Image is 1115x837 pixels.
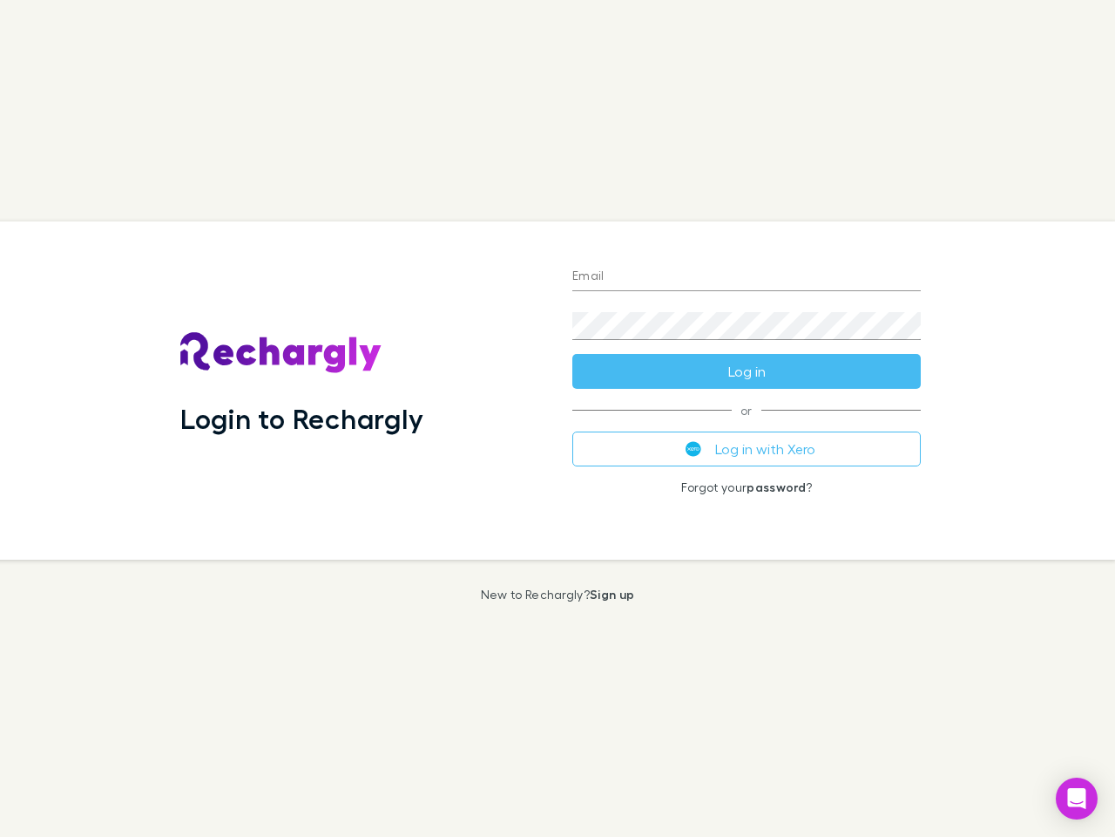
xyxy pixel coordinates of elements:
button: Log in with Xero [572,432,921,466]
button: Log in [572,354,921,389]
p: Forgot your ? [572,480,921,494]
img: Rechargly's Logo [180,332,382,374]
p: New to Rechargly? [481,588,635,602]
div: Open Intercom Messenger [1056,778,1098,820]
a: password [747,480,806,494]
a: Sign up [590,587,634,602]
img: Xero's logo [686,441,701,457]
h1: Login to Rechargly [180,402,423,435]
